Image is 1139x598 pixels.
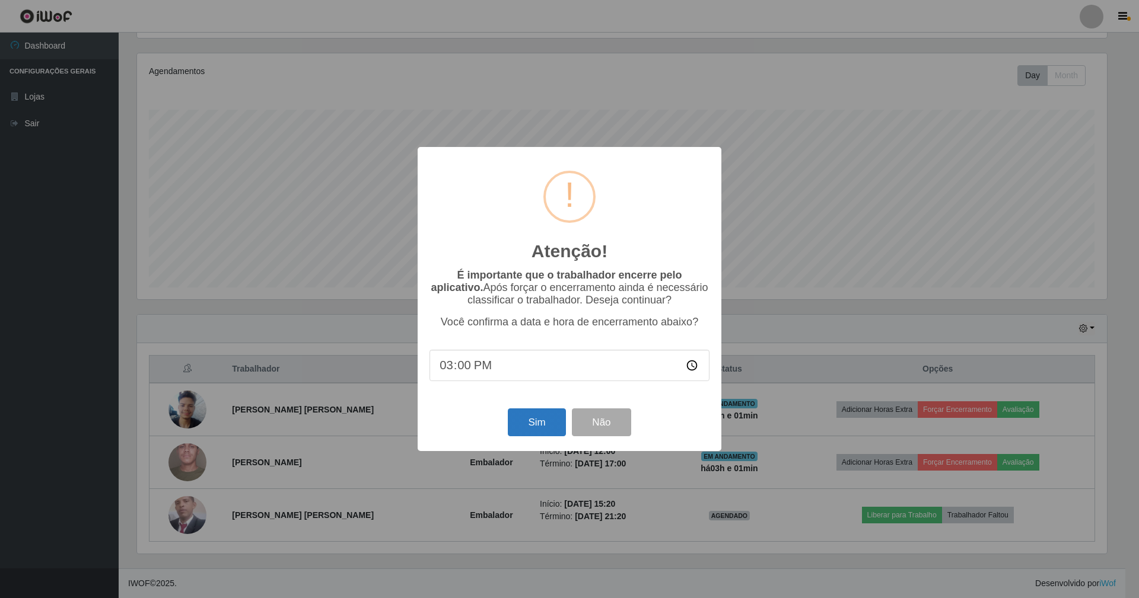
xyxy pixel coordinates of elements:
b: É importante que o trabalhador encerre pelo aplicativo. [431,269,682,293]
button: Não [572,408,631,436]
p: Você confirma a data e hora de encerramento abaixo? [429,316,710,328]
button: Sim [508,408,565,436]
h2: Atenção! [532,241,607,262]
p: Após forçar o encerramento ainda é necessário classificar o trabalhador. Deseja continuar? [429,269,710,306]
